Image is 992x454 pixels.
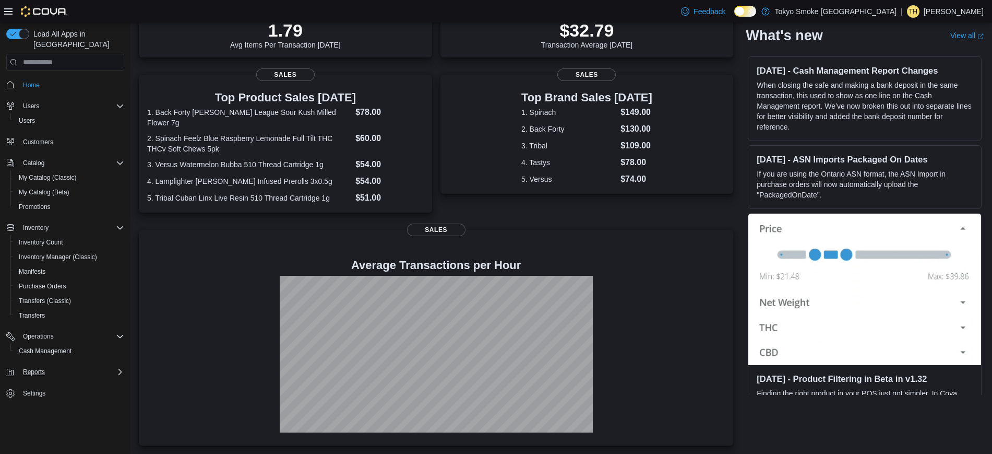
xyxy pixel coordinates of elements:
a: Feedback [677,1,730,22]
span: Settings [23,389,45,398]
span: Home [23,81,40,89]
button: My Catalog (Classic) [10,170,128,185]
div: Avg Items Per Transaction [DATE] [230,20,341,49]
a: Manifests [15,265,50,278]
span: Users [19,117,35,125]
h3: Top Product Sales [DATE] [147,91,424,104]
a: View allExternal link [950,31,984,40]
button: Inventory Manager (Classic) [10,250,128,264]
span: Feedback [694,6,725,17]
a: My Catalog (Beta) [15,186,74,199]
img: Cova [21,6,67,17]
button: Cash Management [10,344,128,358]
span: Inventory Manager (Classic) [15,251,124,263]
button: Reports [19,366,49,378]
button: Inventory [19,222,53,234]
span: Manifests [19,267,45,276]
button: Transfers (Classic) [10,294,128,308]
button: Transfers [10,308,128,323]
a: Inventory Manager (Classic) [15,251,101,263]
dd: $60.00 [355,132,423,145]
span: Customers [19,135,124,148]
span: Inventory Count [19,238,63,247]
dt: 4. Tastys [521,157,616,168]
p: | [901,5,903,18]
dd: $109.00 [620,139,652,152]
span: My Catalog (Beta) [19,188,69,196]
dt: 2. Back Forty [521,124,616,134]
span: Manifests [15,265,124,278]
button: Inventory [2,220,128,235]
button: Settings [2,386,128,401]
dd: $54.00 [355,175,423,188]
button: Users [2,99,128,113]
dd: $74.00 [620,173,652,185]
span: Promotions [19,203,51,211]
span: Transfers [19,311,45,320]
dt: 1. Back Forty [PERSON_NAME] League Sour Kush Milled Flower 7g [147,107,351,128]
a: Cash Management [15,345,76,357]
dd: $51.00 [355,192,423,204]
dt: 3. Tribal [521,141,616,151]
span: Transfers (Classic) [19,297,71,305]
p: Finding the right product in your POS just got simpler. In Cova v1.32, you can now filter by Pric... [757,388,973,440]
button: My Catalog (Beta) [10,185,128,200]
span: Cash Management [19,347,71,355]
span: Customers [23,138,53,146]
h3: [DATE] - Product Filtering in Beta in v1.32 [757,374,973,384]
span: Inventory Count [15,236,124,249]
button: Manifests [10,264,128,279]
span: Users [19,100,124,112]
dt: 5. Tribal Cuban Linx Live Resin 510 Thread Cartridge 1g [147,193,351,203]
a: Users [15,114,39,127]
dt: 5. Versus [521,174,616,184]
span: My Catalog (Beta) [15,186,124,199]
span: Reports [23,368,45,376]
dd: $54.00 [355,158,423,171]
span: Reports [19,366,124,378]
a: Transfers [15,309,49,322]
button: Customers [2,134,128,149]
span: Operations [23,332,54,341]
button: Operations [2,329,128,344]
span: My Catalog (Classic) [15,171,124,184]
div: Tyler Hopkinson [907,5,919,18]
span: Home [19,78,124,91]
button: Promotions [10,200,128,214]
p: Tokyo Smoke [GEOGRAPHIC_DATA] [775,5,897,18]
span: Sales [256,68,315,81]
span: Purchase Orders [19,282,66,290]
dd: $78.00 [620,156,652,169]
nav: Complex example [6,73,124,428]
span: Users [15,114,124,127]
button: Users [19,100,43,112]
h3: Top Brand Sales [DATE] [521,91,652,104]
span: Transfers (Classic) [15,295,124,307]
svg: External link [977,33,984,39]
a: Promotions [15,201,55,213]
a: Home [19,79,44,91]
p: 1.79 [230,20,341,41]
span: Cash Management [15,345,124,357]
a: Customers [19,136,57,148]
a: Settings [19,387,50,400]
h4: Average Transactions per Hour [147,259,725,272]
a: Transfers (Classic) [15,295,75,307]
button: Catalog [19,157,49,169]
div: Transaction Average [DATE] [541,20,633,49]
dt: 2. Spinach Feelz Blue Raspberry Lemonade Full Tilt THC THCv Soft Chews 5pk [147,133,351,154]
button: Reports [2,365,128,379]
button: Operations [19,330,58,343]
span: Sales [557,68,616,81]
a: Inventory Count [15,236,67,249]
span: Catalog [23,159,44,167]
span: Settings [19,387,124,400]
span: TH [909,5,917,18]
p: When closing the safe and making a bank deposit in the same transaction, this used to show as one... [757,80,973,132]
dt: 4. Lamplighter [PERSON_NAME] Infused Prerolls 3x0.5g [147,176,351,187]
h2: What's new [746,27,822,44]
button: Inventory Count [10,235,128,250]
span: My Catalog (Classic) [19,173,77,182]
span: Load All Apps in [GEOGRAPHIC_DATA] [29,29,124,50]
